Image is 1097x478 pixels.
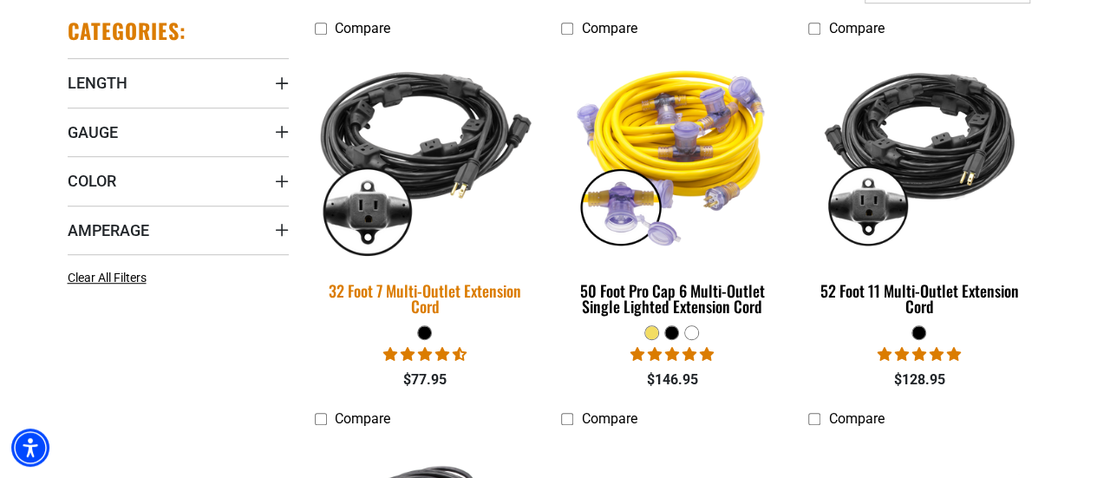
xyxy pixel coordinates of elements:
a: Clear All Filters [68,269,153,287]
span: Compare [581,410,637,427]
span: Compare [828,410,884,427]
summary: Length [68,58,289,107]
span: Compare [581,20,637,36]
div: Accessibility Menu [11,429,49,467]
div: 50 Foot Pro Cap 6 Multi-Outlet Single Lighted Extension Cord [561,283,782,314]
div: $77.95 [315,370,536,390]
span: 4.80 stars [630,346,714,363]
summary: Amperage [68,206,289,254]
span: Compare [335,20,390,36]
span: Length [68,73,127,93]
h2: Categories: [68,17,187,44]
a: black 32 Foot 7 Multi-Outlet Extension Cord [315,45,536,324]
div: 52 Foot 11 Multi-Outlet Extension Cord [808,283,1029,314]
img: black [304,43,546,265]
summary: Color [68,156,289,205]
span: Compare [335,410,390,427]
span: 4.95 stars [878,346,961,363]
div: $146.95 [561,370,782,390]
a: yellow 50 Foot Pro Cap 6 Multi-Outlet Single Lighted Extension Cord [561,45,782,324]
div: 32 Foot 7 Multi-Outlet Extension Cord [315,283,536,314]
img: black [810,54,1028,253]
div: $128.95 [808,370,1029,390]
span: 4.68 stars [383,346,467,363]
span: Clear All Filters [68,271,147,285]
span: Amperage [68,220,149,240]
span: Color [68,171,116,191]
span: Compare [828,20,884,36]
summary: Gauge [68,108,289,156]
a: black 52 Foot 11 Multi-Outlet Extension Cord [808,45,1029,324]
img: yellow [563,54,781,253]
span: Gauge [68,122,118,142]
